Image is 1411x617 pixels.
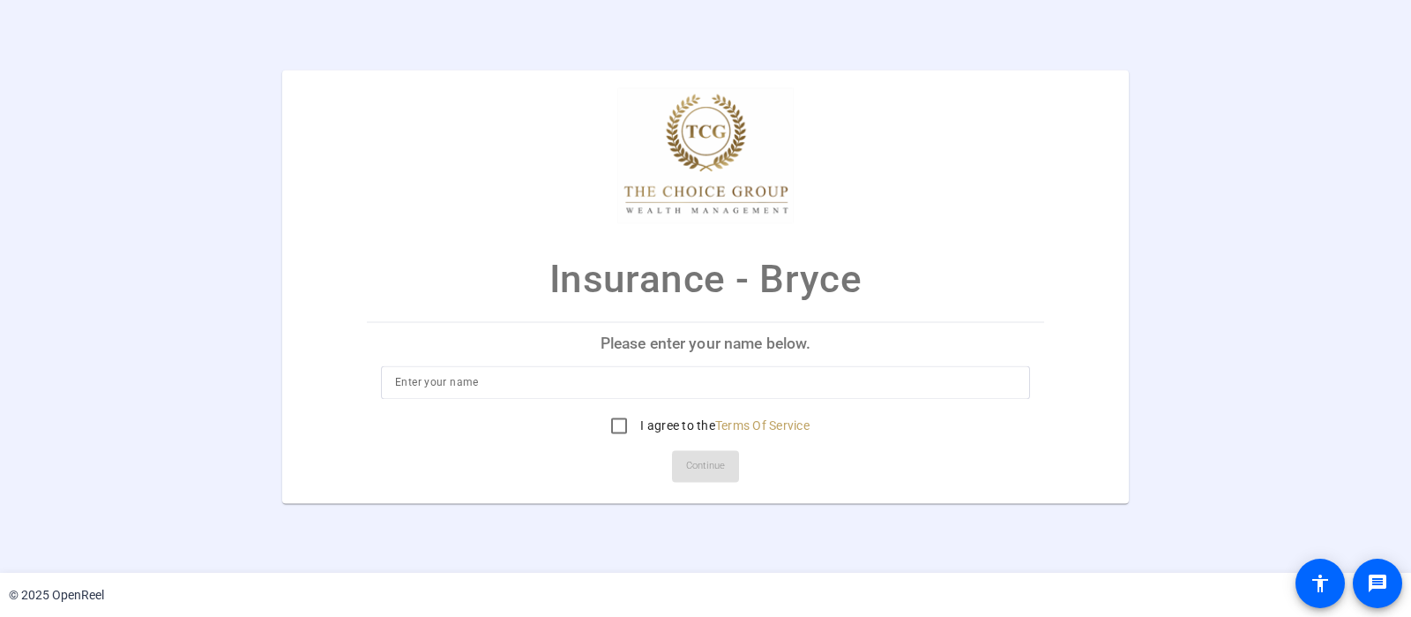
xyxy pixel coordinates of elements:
mat-icon: accessibility [1310,573,1331,594]
label: I agree to the [637,417,810,434]
input: Enter your name [395,372,1016,393]
mat-icon: message [1367,573,1388,594]
p: Please enter your name below. [367,323,1044,365]
img: company-logo [617,87,794,224]
p: Insurance - Bryce [549,251,862,309]
a: Terms Of Service [715,418,810,433]
div: © 2025 OpenReel [9,586,104,605]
